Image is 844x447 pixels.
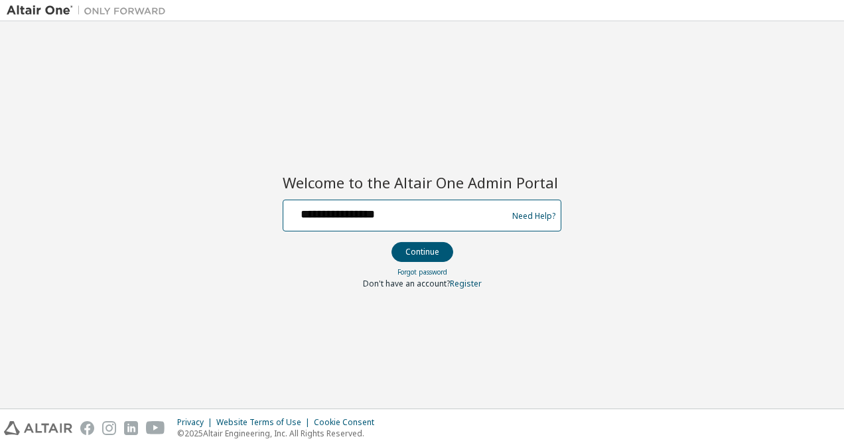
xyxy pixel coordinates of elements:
[283,173,561,192] h2: Welcome to the Altair One Admin Portal
[450,278,482,289] a: Register
[397,267,447,277] a: Forgot password
[363,278,450,289] span: Don't have an account?
[177,417,216,428] div: Privacy
[146,421,165,435] img: youtube.svg
[124,421,138,435] img: linkedin.svg
[4,421,72,435] img: altair_logo.svg
[7,4,173,17] img: Altair One
[102,421,116,435] img: instagram.svg
[177,428,382,439] p: © 2025 Altair Engineering, Inc. All Rights Reserved.
[391,242,453,262] button: Continue
[80,421,94,435] img: facebook.svg
[216,417,314,428] div: Website Terms of Use
[314,417,382,428] div: Cookie Consent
